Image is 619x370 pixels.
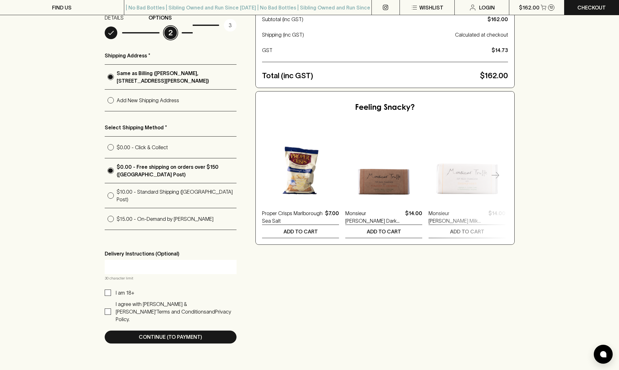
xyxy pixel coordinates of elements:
p: $162.00 [480,70,508,81]
p: 2 [164,26,177,39]
button: Continue (To Payment) [105,331,237,344]
p: and [206,309,215,314]
p: $162.00 [519,4,540,11]
p: Same as Billing ([PERSON_NAME], [STREET_ADDRESS][PERSON_NAME]) [117,69,237,85]
p: Add New Shipping Address [117,97,237,104]
p: 12 [549,6,553,9]
button: ADD TO CART [262,225,339,238]
button: ADD TO CART [429,225,505,238]
h5: Feeling Snacky? [355,103,415,113]
p: Subtotal (inc GST) [262,15,485,23]
a: Proper Crisps Marlborough Sea Salt [262,209,323,225]
p: Calculated at checkout [455,31,508,38]
p: Continue (To Payment) [139,333,202,341]
p: Delivery Instructions (Optional) [105,250,237,257]
img: Monsieur Truffe Milk Chocolate With Honeycomb Bar [429,126,505,203]
a: Monsieur [PERSON_NAME] Milk Chocolate With Honeycomb Bar [429,209,486,225]
p: GST [262,46,489,54]
p: I am 18+ [116,289,134,297]
p: $14.00 [488,209,505,225]
p: $0.00 - Click & Collect [117,144,237,151]
p: Wishlist [419,4,443,11]
p: $0.00 - Free shipping on orders over $150 ([GEOGRAPHIC_DATA] Post) [117,163,237,178]
p: $15.00 - On-Demand by [PERSON_NAME] [117,215,237,223]
p: Shipping Address * [105,52,237,59]
p: I agree with [PERSON_NAME] & [PERSON_NAME]’ [116,301,187,314]
p: Login [479,4,495,11]
img: bubble-icon [600,351,606,357]
p: $162.00 [488,15,508,23]
p: Checkout [577,4,606,11]
p: Total (inc GST) [262,70,477,81]
p: $14.73 [492,46,508,54]
p: Select Shipping Method * [105,124,237,131]
a: Privacy Policy. [116,309,231,322]
p: FIND US [52,4,72,11]
img: Monsieur Truffe Dark Chocolate with Almonds & Caramel [345,126,422,203]
p: ADD TO CART [367,228,401,235]
p: $14.00 [405,209,422,225]
img: Proper Crisps Marlborough Sea Salt [262,126,339,203]
a: Terms and Conditions [156,309,206,314]
p: ADD TO CART [283,228,318,235]
p: $7.00 [325,209,339,225]
p: ADD TO CART [450,228,484,235]
p: $10.00 - Standard Shipping ([GEOGRAPHIC_DATA] Post) [117,188,237,203]
a: Monsieur [PERSON_NAME] Dark Chocolate with Almonds & Caramel [345,209,403,225]
button: ADD TO CART [345,225,422,238]
p: 3 [224,19,237,32]
p: 30 character limit [105,275,237,281]
p: Shipping (inc GST) [262,31,452,38]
